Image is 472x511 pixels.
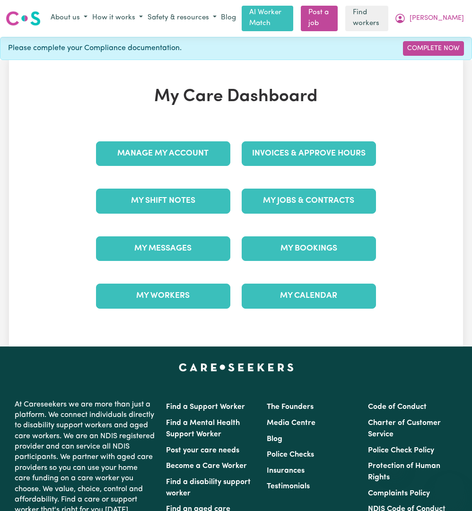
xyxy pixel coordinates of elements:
[410,13,464,24] span: [PERSON_NAME]
[368,490,430,497] a: Complaints Policy
[267,403,314,411] a: The Founders
[267,483,310,490] a: Testimonials
[403,41,464,56] a: Complete Now
[434,473,464,503] iframe: Button to launch messaging window
[267,451,314,459] a: Police Checks
[242,236,376,261] a: My Bookings
[90,10,145,26] button: How it works
[96,141,230,166] a: Manage My Account
[96,284,230,308] a: My Workers
[392,10,466,26] button: My Account
[368,419,441,438] a: Charter of Customer Service
[96,189,230,213] a: My Shift Notes
[368,462,440,481] a: Protection of Human Rights
[368,447,434,454] a: Police Check Policy
[179,364,294,371] a: Careseekers home page
[145,10,219,26] button: Safety & resources
[166,478,251,497] a: Find a disability support worker
[242,284,376,308] a: My Calendar
[6,10,41,27] img: Careseekers logo
[345,6,388,31] a: Find workers
[301,6,338,31] a: Post a job
[8,43,182,54] span: Please complete your Compliance documentation.
[242,189,376,213] a: My Jobs & Contracts
[90,87,382,107] h1: My Care Dashboard
[96,236,230,261] a: My Messages
[166,462,247,470] a: Become a Care Worker
[166,419,240,438] a: Find a Mental Health Support Worker
[166,447,239,454] a: Post your care needs
[267,419,315,427] a: Media Centre
[267,467,305,475] a: Insurances
[385,450,404,469] iframe: Close message
[166,403,245,411] a: Find a Support Worker
[242,141,376,166] a: Invoices & Approve Hours
[219,11,238,26] a: Blog
[267,435,282,443] a: Blog
[368,403,427,411] a: Code of Conduct
[48,10,90,26] button: About us
[242,6,293,31] a: AI Worker Match
[6,8,41,29] a: Careseekers logo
